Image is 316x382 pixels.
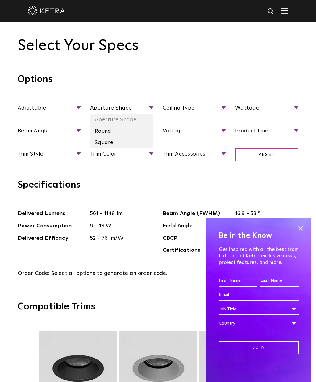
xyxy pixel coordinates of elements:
input: Last Name [260,275,299,287]
h3: Compatible Trims [18,301,298,317]
span: CBCP [163,234,231,243]
input: Join [219,341,299,354]
span: Ceiling Type [163,104,226,114]
img: Hamburger%20Nav.svg [281,8,288,14]
h4: Be in the Know [219,230,299,242]
span: Voltage [163,127,226,137]
span: Delivered Efficacy [18,234,85,243]
span: Product Line [235,127,298,137]
span: Reset [235,148,298,161]
span: Power Consumption [18,222,85,230]
img: search icon [267,8,275,15]
li: Aperture Shape [90,114,153,126]
div: Country [219,318,299,329]
div: Job Title [219,303,299,315]
span: Delivered Lumens [18,209,85,218]
input: Email [219,289,299,301]
h3: Specifications [18,179,298,195]
span: Wattage [235,104,298,114]
h3: Options [18,73,298,89]
span: Select all options to generate an order code. [51,271,168,276]
span: Certifications [163,246,231,264]
span: 9 - 18 W [85,222,153,230]
span: Trim Style [18,150,81,160]
span: Aperture Shape [90,104,153,114]
input: First Name [219,275,257,287]
img: ketra-logo-2019-white [28,6,65,15]
span: Beam Angle (FWHM) [163,209,231,218]
span: Trim Color [90,150,153,160]
span: 52 - 76 lm/W [85,234,153,243]
span: Beam Angle [18,127,81,137]
h2: Select Your Specs [18,37,298,55]
span: 561 - 1148 lm [85,209,153,218]
span: 16.9 - 53 ° [231,209,298,218]
span: Order Code: [18,271,50,276]
span: Trim Accessories [163,150,226,160]
span: Adjustable [18,104,81,114]
li: Round [90,126,153,137]
span: Field Angle [163,222,231,230]
p: Get inspired with all the best from Lutron and Ketra: exclusive news, project features, and more. [219,246,299,265]
li: Square [90,137,153,148]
